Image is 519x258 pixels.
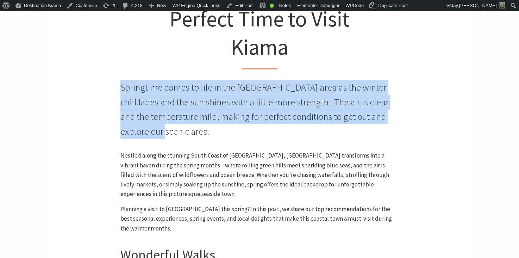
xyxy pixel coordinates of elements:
[270,4,274,8] div: Good
[499,2,505,8] img: Theresa-Mullan-1-30x30.png
[120,151,398,199] p: Nestled along the stunning South Coast of [GEOGRAPHIC_DATA], [GEOGRAPHIC_DATA] transforms into a ...
[459,3,497,8] span: [PERSON_NAME]
[120,80,398,139] p: Springtime comes to life in the [GEOGRAPHIC_DATA] area as the winter chill fades and the sun shin...
[120,204,398,233] p: Planning a visit to [GEOGRAPHIC_DATA] this spring? In this post, we share our top recommendations...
